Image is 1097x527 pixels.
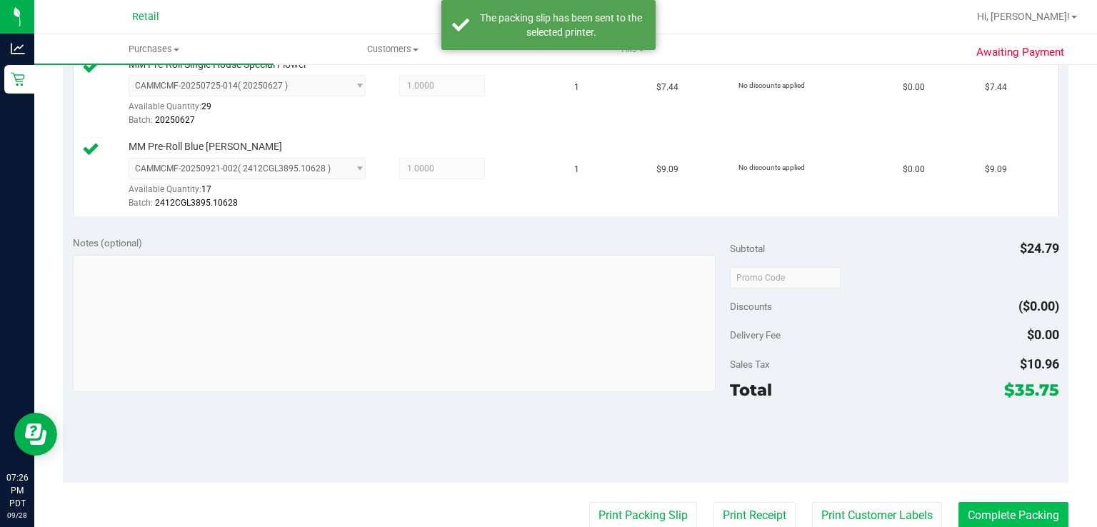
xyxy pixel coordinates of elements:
span: Customers [274,43,512,56]
span: $0.00 [1027,327,1059,342]
span: Notes (optional) [73,237,142,249]
span: $35.75 [1004,380,1059,400]
div: Available Quantity: [129,96,378,124]
span: Subtotal [730,243,765,254]
span: $7.44 [985,81,1007,94]
span: Sales Tax [730,358,770,370]
p: 07:26 PM PDT [6,471,28,510]
span: ($0.00) [1018,298,1059,313]
div: The packing slip has been sent to the selected printer. [477,11,645,39]
span: Awaiting Payment [976,44,1064,61]
inline-svg: Retail [11,72,25,86]
span: Hi, [PERSON_NAME]! [977,11,1070,22]
input: Promo Code [730,267,841,288]
span: No discounts applied [738,164,805,171]
div: Available Quantity: [129,179,378,207]
a: Customers [274,34,513,64]
span: $0.00 [903,163,925,176]
span: Purchases [34,43,274,56]
span: 1 [574,163,579,176]
span: 29 [201,101,211,111]
span: Batch: [129,115,153,125]
a: Purchases [34,34,274,64]
span: $10.96 [1020,356,1059,371]
span: Total [730,380,772,400]
span: Delivery Fee [730,329,781,341]
span: Discounts [730,293,772,319]
span: 20250627 [155,115,195,125]
p: 09/28 [6,510,28,521]
inline-svg: Analytics [11,41,25,56]
span: 2412CGL3895.10628 [155,198,238,208]
span: 17 [201,184,211,194]
span: Batch: [129,198,153,208]
span: $7.44 [656,81,678,94]
iframe: Resource center [14,413,57,456]
span: $9.09 [656,163,678,176]
span: $9.09 [985,163,1007,176]
span: 1 [574,81,579,94]
span: Retail [132,11,159,23]
span: $0.00 [903,81,925,94]
span: No discounts applied [738,81,805,89]
span: MM Pre-Roll Blue [PERSON_NAME] [129,140,282,154]
span: $24.79 [1020,241,1059,256]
